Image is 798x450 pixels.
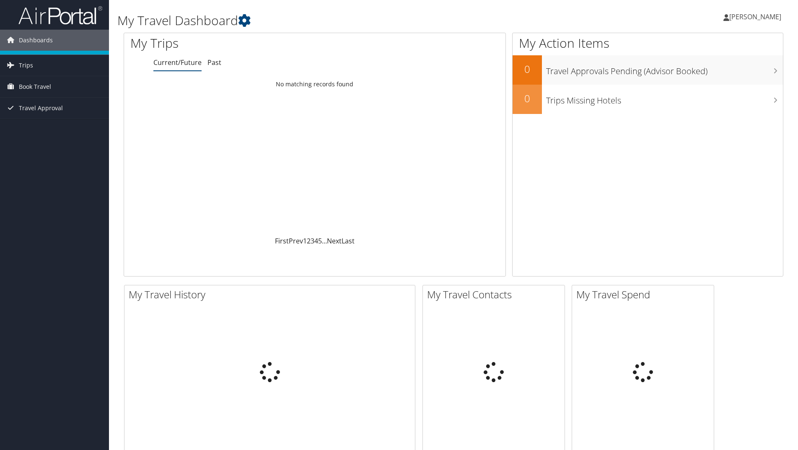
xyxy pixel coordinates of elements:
[576,287,714,302] h2: My Travel Spend
[153,58,202,67] a: Current/Future
[129,287,415,302] h2: My Travel History
[19,76,51,97] span: Book Travel
[546,91,783,106] h3: Trips Missing Hotels
[19,55,33,76] span: Trips
[18,5,102,25] img: airportal-logo.png
[513,91,542,106] h2: 0
[546,61,783,77] h3: Travel Approvals Pending (Advisor Booked)
[513,85,783,114] a: 0Trips Missing Hotels
[318,236,322,246] a: 5
[307,236,311,246] a: 2
[19,30,53,51] span: Dashboards
[513,55,783,85] a: 0Travel Approvals Pending (Advisor Booked)
[723,4,790,29] a: [PERSON_NAME]
[130,34,340,52] h1: My Trips
[289,236,303,246] a: Prev
[19,98,63,119] span: Travel Approval
[513,62,542,76] h2: 0
[311,236,314,246] a: 3
[314,236,318,246] a: 4
[513,34,783,52] h1: My Action Items
[327,236,342,246] a: Next
[303,236,307,246] a: 1
[427,287,565,302] h2: My Travel Contacts
[322,236,327,246] span: …
[342,236,355,246] a: Last
[275,236,289,246] a: First
[207,58,221,67] a: Past
[117,12,565,29] h1: My Travel Dashboard
[124,77,505,92] td: No matching records found
[729,12,781,21] span: [PERSON_NAME]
